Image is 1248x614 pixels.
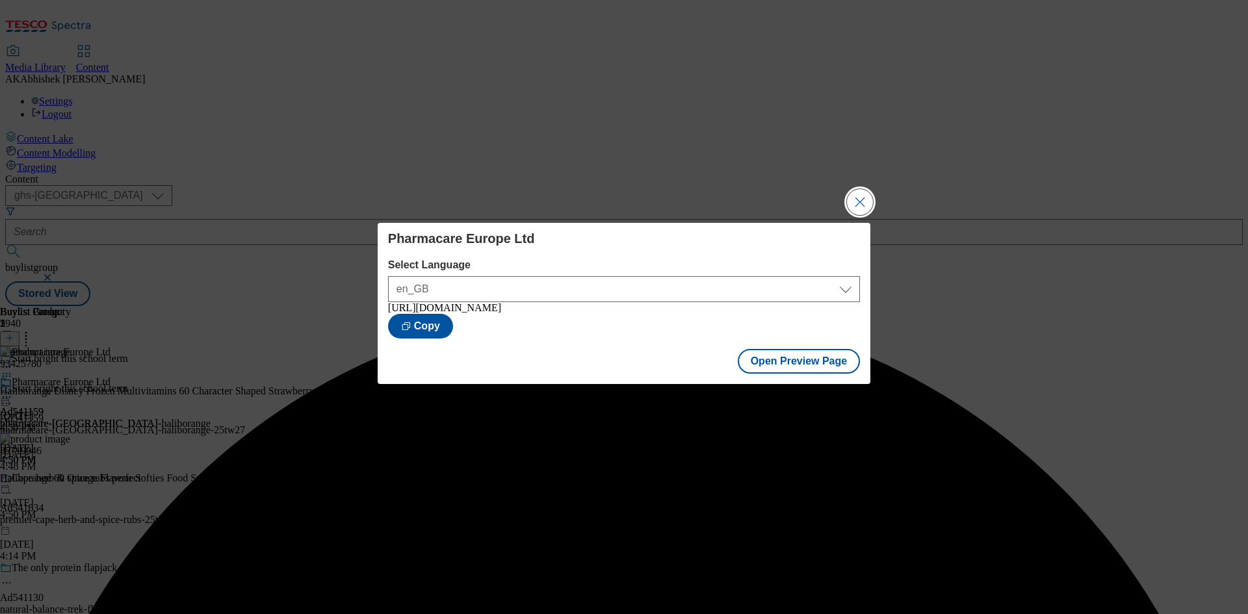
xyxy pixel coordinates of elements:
button: Open Preview Page [738,349,861,374]
div: Modal [378,223,870,384]
div: [URL][DOMAIN_NAME] [388,302,860,314]
button: Copy [388,314,453,339]
h4: Pharmacare Europe Ltd [388,231,860,246]
button: Close Modal [847,189,873,215]
label: Select Language [388,259,860,271]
